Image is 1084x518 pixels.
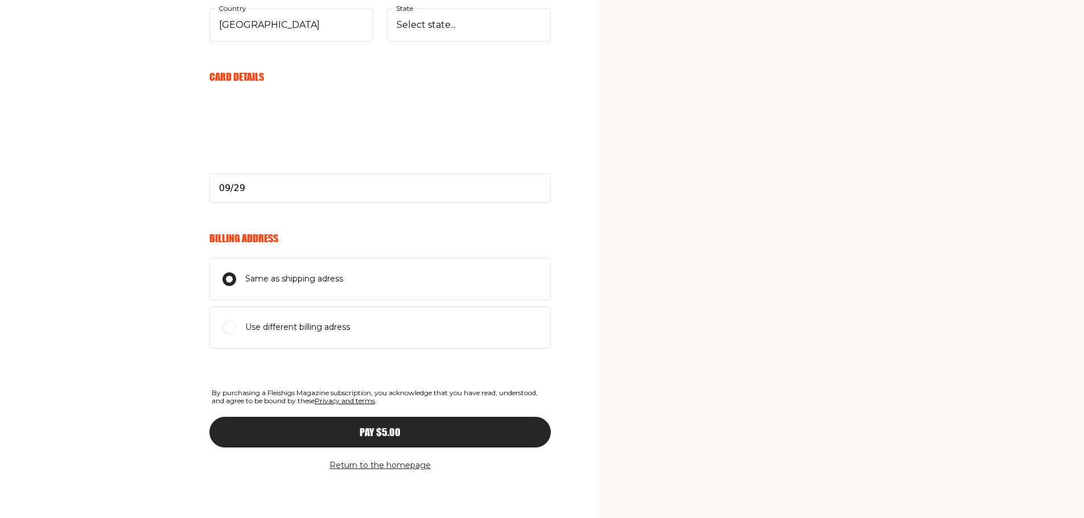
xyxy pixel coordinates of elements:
span: By purchasing a Fleishigs Magazine subscription, you acknowledge that you have read, understood, ... [209,387,551,408]
a: Privacy and terms [315,396,375,405]
label: State [394,2,415,15]
label: Country [216,2,249,15]
iframe: card [209,96,551,181]
span: Use different billing adress [245,321,350,334]
h6: Card Details [209,71,551,83]
input: Use different billing adress [222,321,236,334]
button: Return to the homepage [329,459,431,473]
h6: Billing Address [209,232,551,245]
input: Same as shipping adress [222,272,236,286]
select: State [387,9,551,42]
select: Country [209,9,373,42]
iframe: cvv [209,135,551,220]
span: Same as shipping adress [245,272,343,286]
input: Please enter a valid expiration date in the format MM/YY [209,173,551,203]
